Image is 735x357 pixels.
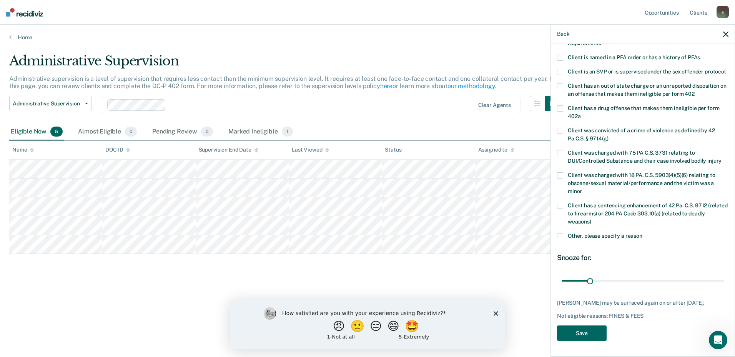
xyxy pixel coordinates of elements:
div: Status [385,147,401,153]
span: Client has a sentencing enhancement of 42 Pa. C.S. 9712 (related to firearms) or 204 PA Code 303.... [568,202,728,225]
div: Assigned to [478,147,514,153]
div: Last Viewed [292,147,329,153]
div: Name [12,147,34,153]
button: Save [557,325,607,341]
div: Pending Review [151,123,215,140]
div: DOC ID [105,147,130,153]
span: Client was charged with 18 PA. C.S. 5903(4)(5)(6) relating to obscene/sexual material/performance... [568,172,715,194]
span: 5 [50,127,63,137]
div: Not eligible reasons: FINES & FEES [557,313,728,319]
div: Supervision End Date [199,147,258,153]
span: 0 [201,127,213,137]
a: here [380,82,392,90]
span: Client was charged with 75 PA C.S. 3731 relating to DUI/Controlled Substance and their case invol... [568,150,722,164]
div: a [717,6,729,18]
a: Home [9,34,726,41]
span: Client has an out of state charge or an unreported disposition on an offense that makes them inel... [568,83,727,97]
p: Administrative supervision is a level of supervision that requires less contact than the minimum ... [9,75,557,90]
span: Other, please specify a reason [568,233,642,239]
div: Administrative Supervision [9,53,560,75]
span: Client has not fulfilled special conditions or treatment requirements [568,32,702,46]
span: Client was convicted of a crime of violence as defined by 42 Pa.C.S. § 9714(g) [568,127,715,142]
span: 0 [125,127,137,137]
span: Client is named in a PFA order or has a history of PFAs [568,54,700,60]
div: Eligible Now [9,123,64,140]
div: Almost Eligible [76,123,138,140]
span: 1 [282,127,293,137]
button: Back [557,31,569,37]
span: Client has a drug offense that makes them ineligible per form 402a [568,105,719,119]
img: Recidiviz [6,8,43,17]
div: Marked Ineligible [227,123,294,140]
iframe: Survey by Kim from Recidiviz [230,300,505,349]
span: Administrative Supervision [13,100,82,107]
div: Snooze for: [557,254,728,262]
div: [PERSON_NAME] may be surfaced again on or after [DATE]. [557,300,728,306]
iframe: Intercom live chat [709,331,727,349]
span: Client is an SVP or is supervised under the sex offender protocol [568,68,726,75]
div: Clear agents [478,102,511,108]
a: our methodology [447,82,495,90]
